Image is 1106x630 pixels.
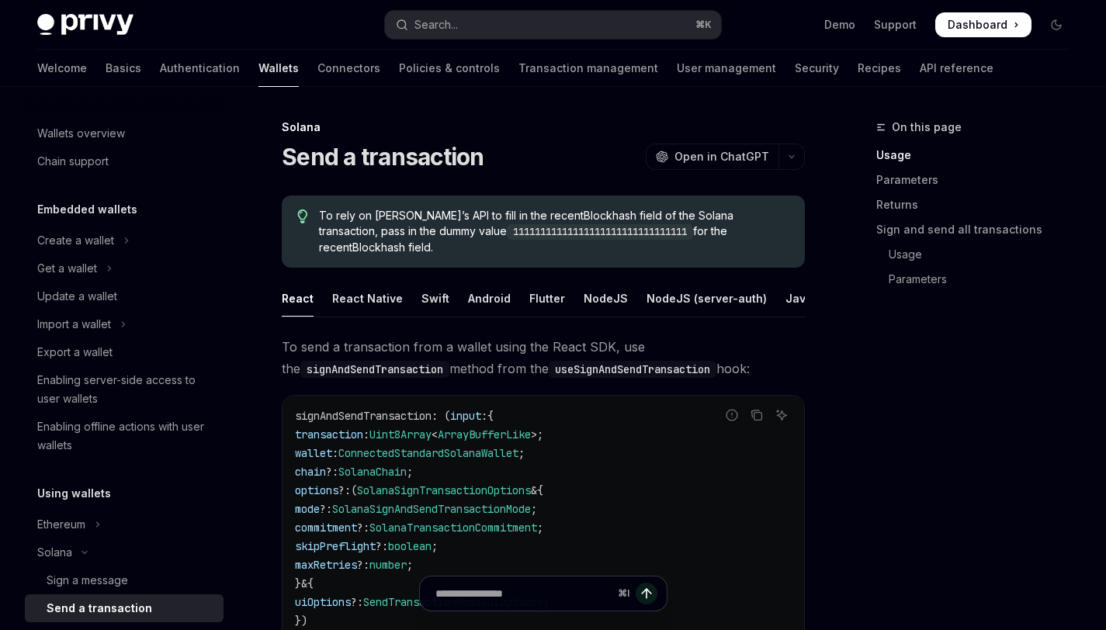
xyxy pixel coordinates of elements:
[771,405,792,425] button: Ask AI
[747,405,767,425] button: Copy the contents from the code block
[858,50,901,87] a: Recipes
[876,192,1081,217] a: Returns
[37,371,214,408] div: Enabling server-side access to user wallets
[332,502,531,516] span: SolanaSignAndSendTransactionMode
[25,594,224,622] a: Send a transaction
[935,12,1031,37] a: Dashboard
[295,539,376,553] span: skipPreflight
[338,483,351,497] span: ?:
[106,50,141,87] a: Basics
[37,543,72,562] div: Solana
[487,409,494,423] span: {
[37,231,114,250] div: Create a wallet
[407,558,413,572] span: ;
[282,143,484,171] h1: Send a transaction
[537,521,543,535] span: ;
[258,50,299,87] a: Wallets
[785,280,813,317] div: Java
[468,280,511,317] div: Android
[369,427,432,441] span: Uint8Array
[421,280,449,317] div: Swift
[584,280,628,317] div: NodeJS
[518,446,525,460] span: ;
[357,521,369,535] span: ?:
[25,338,224,366] a: Export a wallet
[295,446,332,460] span: wallet
[25,366,224,413] a: Enabling server-side access to user wallets
[317,50,380,87] a: Connectors
[369,521,537,535] span: SolanaTransactionCommitment
[282,119,805,135] div: Solana
[338,446,518,460] span: ConnectedStandardSolanaWallet
[414,16,458,34] div: Search...
[37,315,111,334] div: Import a wallet
[518,50,658,87] a: Transaction management
[531,427,543,441] span: >;
[25,147,224,175] a: Chain support
[388,539,432,553] span: boolean
[647,280,767,317] div: NodeJS (server-auth)
[37,343,113,362] div: Export a wallet
[25,413,224,459] a: Enabling offline actions with user wallets
[25,119,224,147] a: Wallets overview
[369,558,407,572] span: number
[37,515,85,534] div: Ethereum
[363,427,369,441] span: :
[160,50,240,87] a: Authentication
[47,571,128,590] div: Sign a message
[25,254,224,282] button: Toggle Get a wallet section
[876,217,1081,242] a: Sign and send all transactions
[695,19,712,31] span: ⌘ K
[531,483,537,497] span: &
[332,446,338,460] span: :
[399,50,500,87] a: Policies & controls
[295,483,338,497] span: options
[282,280,314,317] div: React
[37,484,111,503] h5: Using wallets
[507,224,693,240] code: 11111111111111111111111111111111
[25,566,224,594] a: Sign a message
[357,483,531,497] span: SolanaSignTransactionOptions
[432,409,450,423] span: : (
[432,427,438,441] span: <
[295,521,357,535] span: commitment
[529,280,565,317] div: Flutter
[295,427,363,441] span: transaction
[876,242,1081,267] a: Usage
[295,502,320,516] span: mode
[432,539,438,553] span: ;
[25,511,224,538] button: Toggle Ethereum section
[677,50,776,87] a: User management
[319,208,790,255] span: To rely on [PERSON_NAME]’s API to fill in the recentBlockhash field of the Solana transaction, pa...
[37,124,125,143] div: Wallets overview
[481,409,487,423] span: :
[920,50,993,87] a: API reference
[824,17,855,33] a: Demo
[876,168,1081,192] a: Parameters
[636,583,657,604] button: Send message
[351,483,357,497] span: (
[295,465,326,479] span: chain
[25,310,224,338] button: Toggle Import a wallet section
[874,17,917,33] a: Support
[722,405,742,425] button: Report incorrect code
[25,227,224,254] button: Toggle Create a wallet section
[450,409,481,423] span: input
[646,144,778,170] button: Open in ChatGPT
[297,209,308,223] svg: Tip
[320,502,332,516] span: ?:
[326,465,338,479] span: ?:
[876,267,1081,292] a: Parameters
[282,336,805,379] span: To send a transaction from a wallet using the React SDK, use the method from the hook:
[1044,12,1069,37] button: Toggle dark mode
[674,149,769,164] span: Open in ChatGPT
[37,287,117,306] div: Update a wallet
[948,17,1007,33] span: Dashboard
[295,409,432,423] span: signAndSendTransaction
[376,539,388,553] span: ?:
[25,538,224,566] button: Toggle Solana section
[25,282,224,310] a: Update a wallet
[338,465,407,479] span: SolanaChain
[531,502,537,516] span: ;
[435,576,612,611] input: Ask a question...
